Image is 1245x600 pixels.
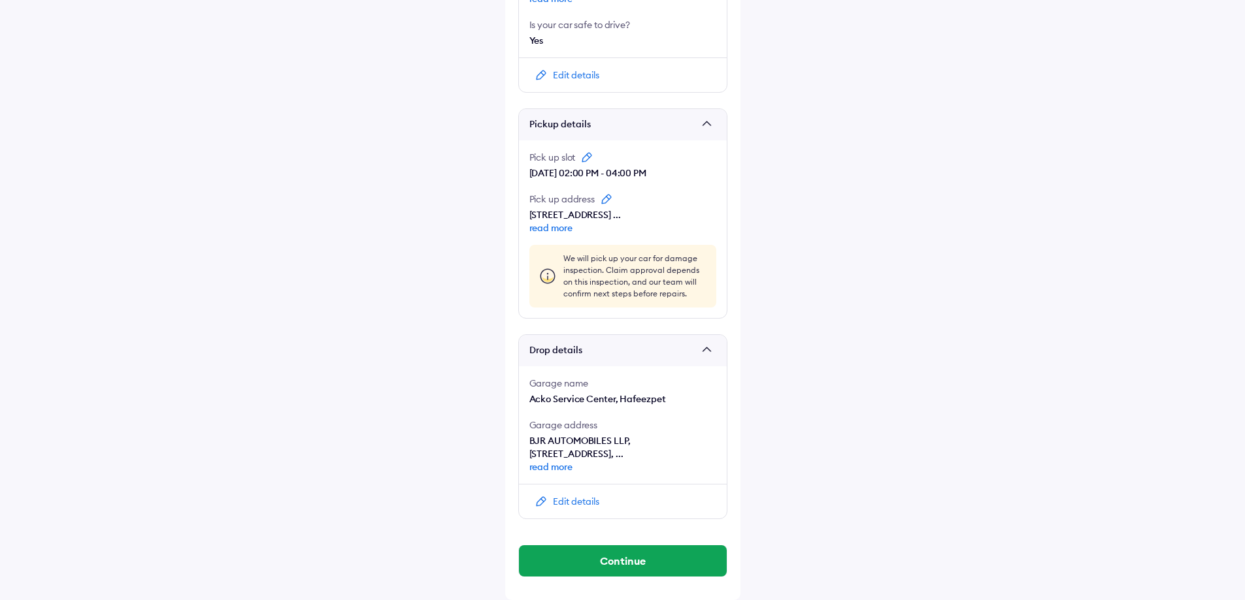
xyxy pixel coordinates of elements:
span: Drop details [529,344,697,357]
div: Acko Service Center, Hafeezpet [529,392,716,405]
div: We will pick up your car for damage inspection. Claim approval depends on this inspection, and ou... [563,253,708,300]
img: info_icon_slot [537,266,558,287]
span: read more [529,221,716,234]
div: Edit details [553,495,599,508]
div: Garage address [529,418,716,432]
div: Pick up slot [529,151,576,164]
span: read more [529,460,716,473]
div: Is your car safe to drive? [529,18,716,31]
div: [DATE] 02:00 PM - 04:00 PM [529,166,716,180]
span: [STREET_ADDRESS] ... [529,209,716,234]
div: Edit details [553,69,599,82]
span: BJR AUTOMOBILES LLP, [STREET_ADDRESS], ... [529,435,716,473]
div: Pick up address [529,193,595,206]
div: Yes [529,34,716,47]
span: Pickup details [529,118,697,131]
div: Garage name [529,377,716,390]
button: Continue [519,545,727,576]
